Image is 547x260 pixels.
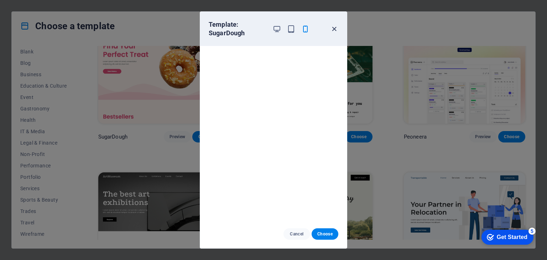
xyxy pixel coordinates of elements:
div: 5 [53,1,60,9]
span: Choose [317,231,333,237]
h6: Template: SugarDough [209,20,267,37]
button: Choose [312,228,338,240]
span: Cancel [289,231,304,237]
div: Get Started 5 items remaining, 0% complete [6,4,58,19]
div: Get Started [21,8,52,14]
button: Cancel [283,228,310,240]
